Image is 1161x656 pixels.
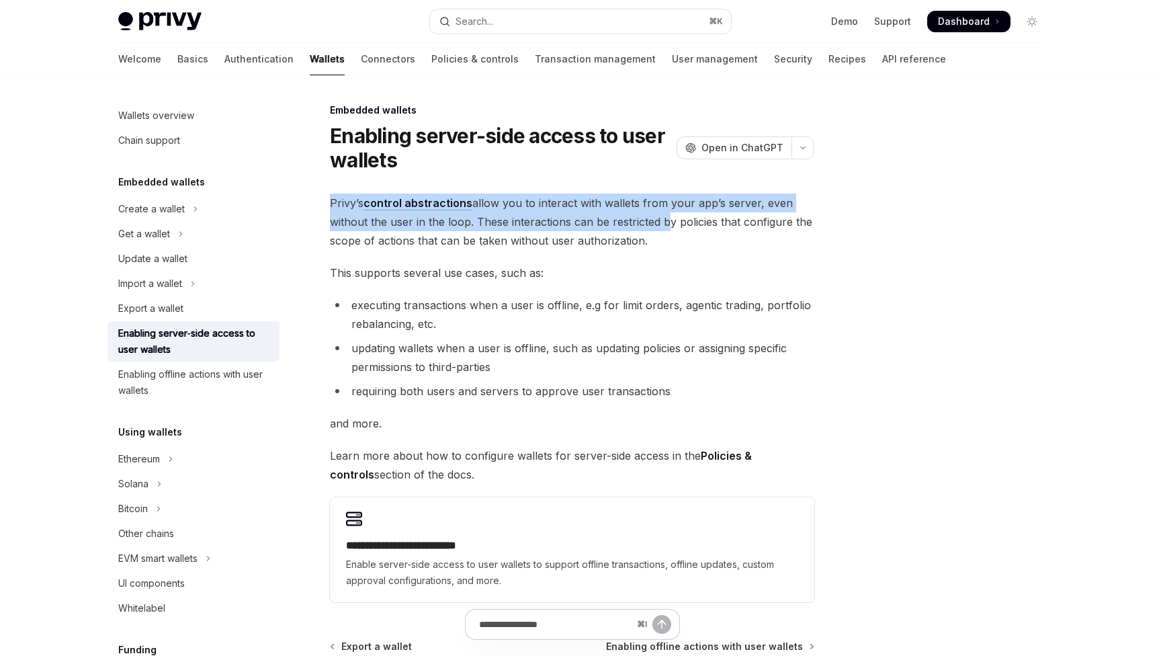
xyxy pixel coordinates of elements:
button: Send message [652,615,671,634]
button: Toggle Get a wallet section [107,222,279,246]
h5: Using wallets [118,424,182,440]
div: Export a wallet [118,300,183,317]
button: Toggle Solana section [107,472,279,496]
a: Wallets overview [107,104,279,128]
h1: Enabling server-side access to user wallets [330,124,671,172]
span: Dashboard [938,15,990,28]
a: Authentication [224,43,294,75]
a: Security [774,43,812,75]
span: Learn more about how to configure wallets for server-side access in the section of the docs. [330,446,814,484]
button: Toggle Create a wallet section [107,197,279,221]
a: Enabling offline actions with user wallets [107,362,279,403]
div: Create a wallet [118,201,185,217]
span: Privy’s allow you to interact with wallets from your app’s server, even without the user in the l... [330,194,814,250]
span: and more. [330,414,814,433]
a: Wallets [310,43,345,75]
a: API reference [882,43,946,75]
li: requiring both users and servers to approve user transactions [330,382,814,401]
button: Open search [430,9,731,34]
h5: Embedded wallets [118,174,205,190]
div: Import a wallet [118,276,182,292]
div: Search... [456,13,493,30]
a: Policies & controls [431,43,519,75]
div: Update a wallet [118,251,187,267]
div: Other chains [118,526,174,542]
span: ⌘ K [709,16,723,27]
a: Basics [177,43,208,75]
div: Enabling server-side access to user wallets [118,325,271,358]
div: Get a wallet [118,226,170,242]
a: Other chains [107,522,279,546]
span: Open in ChatGPT [701,141,783,155]
span: This supports several use cases, such as: [330,263,814,282]
div: Bitcoin [118,501,148,517]
a: UI components [107,571,279,596]
button: Toggle Import a wallet section [107,272,279,296]
div: EVM smart wallets [118,550,198,567]
a: Chain support [107,128,279,153]
a: Connectors [361,43,415,75]
a: control abstractions [363,196,472,210]
div: Embedded wallets [330,104,814,117]
div: UI components [118,575,185,591]
li: updating wallets when a user is offline, such as updating policies or assigning specific permissi... [330,339,814,376]
span: Enable server-side access to user wallets to support offline transactions, offline updates, custo... [346,557,798,589]
div: Ethereum [118,451,160,467]
div: Enabling offline actions with user wallets [118,366,271,399]
a: Demo [831,15,858,28]
div: Wallets overview [118,108,194,124]
div: Solana [118,476,148,492]
button: Toggle EVM smart wallets section [107,546,279,571]
a: Dashboard [927,11,1010,32]
button: Toggle dark mode [1021,11,1043,32]
a: Recipes [828,43,866,75]
a: Enabling server-side access to user wallets [107,321,279,362]
a: Whitelabel [107,596,279,620]
a: Export a wallet [107,296,279,321]
img: light logo [118,12,202,31]
button: Open in ChatGPT [677,136,791,159]
a: Transaction management [535,43,656,75]
a: Update a wallet [107,247,279,271]
a: Welcome [118,43,161,75]
a: Support [874,15,911,28]
div: Chain support [118,132,180,149]
a: User management [672,43,758,75]
div: Whitelabel [118,600,165,616]
li: executing transactions when a user is offline, e.g for limit orders, agentic trading, portfolio r... [330,296,814,333]
button: Toggle Bitcoin section [107,497,279,521]
input: Ask a question... [479,610,632,639]
button: Toggle Ethereum section [107,447,279,471]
